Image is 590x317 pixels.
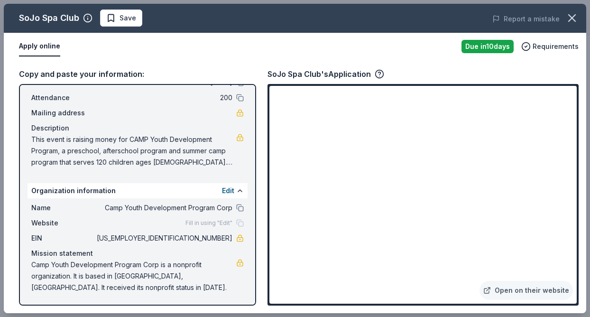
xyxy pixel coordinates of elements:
[95,233,232,244] span: [US_EMPLOYER_IDENTIFICATION_NUMBER]
[31,259,236,293] span: Camp Youth Development Program Corp is a nonprofit organization. It is based in [GEOGRAPHIC_DATA]...
[120,12,136,24] span: Save
[479,281,573,300] a: Open on their website
[31,202,95,214] span: Name
[19,68,256,80] div: Copy and paste your information:
[492,13,560,25] button: Report a mistake
[461,40,514,53] div: Due in 10 days
[19,10,79,26] div: SoJo Spa Club
[185,219,232,227] span: Fill in using "Edit"
[222,185,234,196] button: Edit
[31,122,244,134] div: Description
[533,41,579,52] span: Requirements
[28,183,248,198] div: Organization information
[521,41,579,52] button: Requirements
[31,92,95,103] span: Attendance
[95,92,232,103] span: 200
[95,202,232,214] span: Camp Youth Development Program Corp
[31,217,95,229] span: Website
[31,248,244,259] div: Mission statement
[100,9,142,27] button: Save
[267,68,384,80] div: SoJo Spa Club's Application
[31,107,95,119] span: Mailing address
[19,37,60,56] button: Apply online
[31,233,95,244] span: EIN
[31,134,236,168] span: This event is raising money for CAMP Youth Development Program, a preschool, afterschool program ...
